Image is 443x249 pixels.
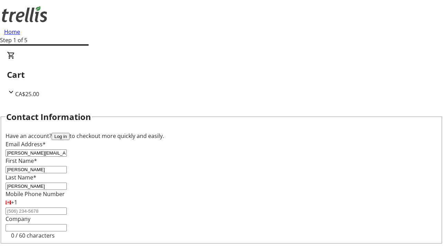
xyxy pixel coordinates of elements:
[6,190,65,198] label: Mobile Phone Number
[6,140,46,148] label: Email Address*
[6,132,437,140] div: Have an account? to checkout more quickly and easily.
[15,90,39,98] span: CA$25.00
[6,174,36,181] label: Last Name*
[6,157,37,165] label: First Name*
[7,68,436,81] h2: Cart
[6,215,30,223] label: Company
[52,133,70,140] button: Log in
[7,51,436,98] div: CartCA$25.00
[6,207,67,215] input: (506) 234-5678
[11,232,55,239] tr-character-limit: 0 / 60 characters
[6,111,91,123] h2: Contact Information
